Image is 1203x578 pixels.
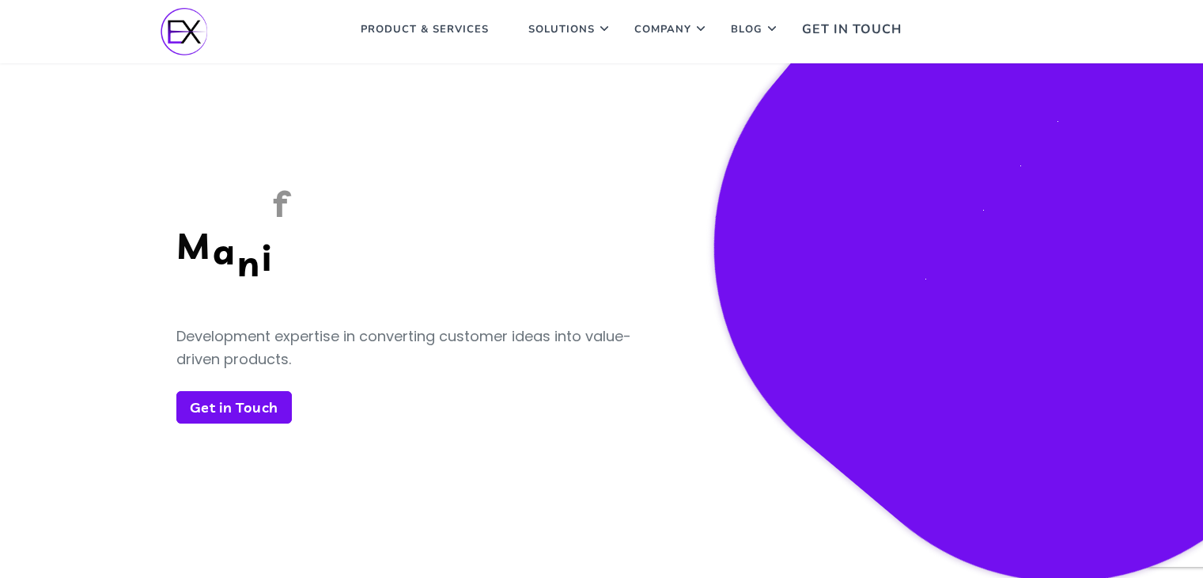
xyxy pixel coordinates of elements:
[176,391,292,424] a: Get in Touch
[262,236,268,279] div: i
[213,229,232,272] div: a
[176,325,665,371] h2: Development expertise in converting customer ideas into value-driven products.
[274,182,284,225] div: f
[237,241,256,283] div: n
[176,224,207,267] div: M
